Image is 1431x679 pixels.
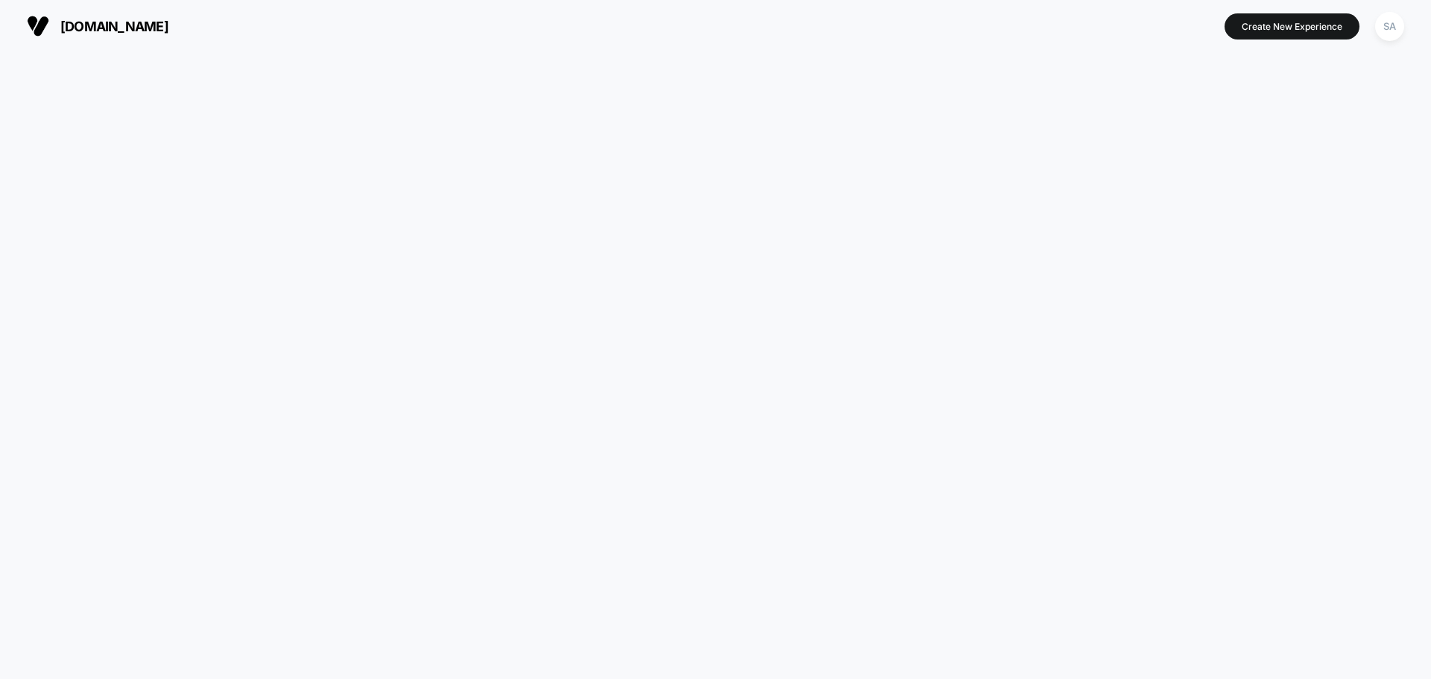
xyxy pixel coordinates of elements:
button: [DOMAIN_NAME] [22,14,173,38]
button: Create New Experience [1225,13,1359,40]
button: SA [1371,11,1409,42]
span: [DOMAIN_NAME] [60,19,168,34]
div: SA [1375,12,1404,41]
img: Visually logo [27,15,49,37]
